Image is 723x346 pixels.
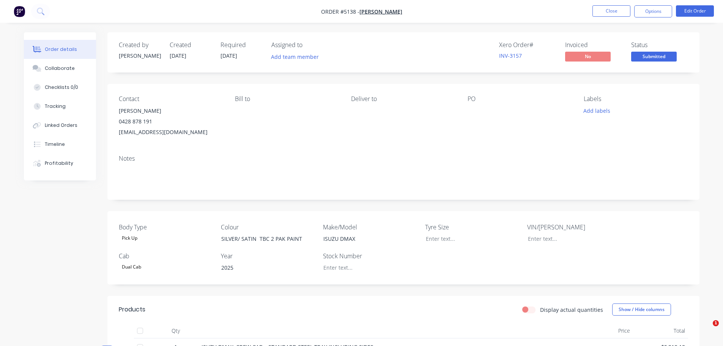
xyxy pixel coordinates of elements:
div: Products [119,305,145,314]
div: Notes [119,155,688,162]
a: INV-3157 [499,52,522,59]
label: Cab [119,251,214,261]
button: Checklists 0/0 [24,78,96,97]
button: Close [592,5,630,17]
div: Pick Up [119,233,140,243]
div: Linked Orders [45,122,77,129]
div: 2025 [215,262,310,273]
div: Contact [119,95,223,103]
button: Add labels [580,106,614,116]
span: [DATE] [170,52,186,59]
div: [PERSON_NAME] [119,52,161,60]
button: Edit Order [676,5,714,17]
button: Options [634,5,672,17]
button: Add team member [267,52,323,62]
div: Collaborate [45,65,75,72]
label: Body Type [119,223,214,232]
button: Tracking [24,97,96,116]
div: Deliver to [351,95,455,103]
div: [PERSON_NAME] [119,106,223,116]
button: Profitability [24,154,96,173]
div: Order details [45,46,77,53]
label: Display actual quantities [540,306,603,314]
span: Submitted [631,52,677,61]
button: Submitted [631,52,677,63]
span: No [565,52,611,61]
div: Bill to [235,95,339,103]
span: [DATE] [221,52,237,59]
div: Assigned to [271,41,347,49]
a: [PERSON_NAME] [359,8,402,15]
span: 1 [713,320,719,326]
label: Make/Model [323,223,418,232]
div: Labels [584,95,688,103]
label: Stock Number [323,251,418,261]
label: VIN/[PERSON_NAME] [527,223,622,232]
div: Timeline [45,141,65,148]
div: ISUZU DMAX [317,233,412,244]
div: Created by [119,41,161,49]
div: Qty [153,323,198,338]
div: Dual Cab [119,262,144,272]
label: Year [221,251,316,261]
div: Price [578,323,633,338]
div: 0428 878 191 [119,116,223,127]
div: Created [170,41,211,49]
div: Profitability [45,160,73,167]
div: [EMAIL_ADDRESS][DOMAIN_NAME] [119,127,223,137]
div: Invoiced [565,41,622,49]
span: Order #5138 - [321,8,359,15]
label: Tyre Size [425,223,520,232]
div: Tracking [45,103,66,110]
div: PO [468,95,572,103]
img: Factory [14,6,25,17]
div: [PERSON_NAME]0428 878 191[EMAIL_ADDRESS][DOMAIN_NAME] [119,106,223,137]
div: Status [631,41,688,49]
div: Total [633,323,688,338]
button: Timeline [24,135,96,154]
button: Linked Orders [24,116,96,135]
div: Xero Order # [499,41,556,49]
div: SILVER/ SATIN TBC 2 PAK PAINT [215,233,310,244]
div: Checklists 0/0 [45,84,78,91]
button: Order details [24,40,96,59]
button: Show / Hide columns [612,303,671,316]
label: Colour [221,223,316,232]
button: Add team member [271,52,323,62]
iframe: Intercom live chat [697,320,715,338]
div: Required [221,41,262,49]
button: Collaborate [24,59,96,78]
